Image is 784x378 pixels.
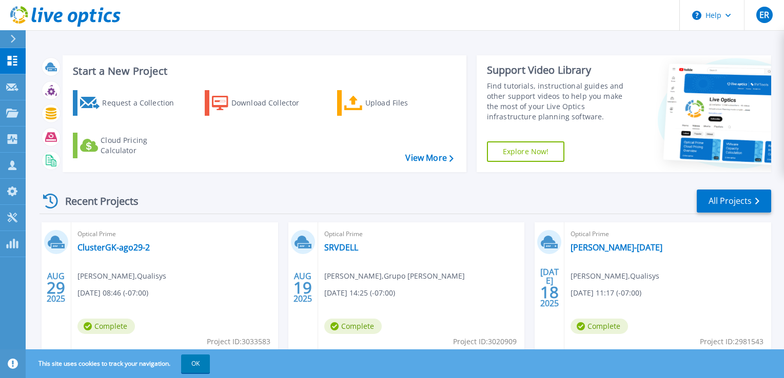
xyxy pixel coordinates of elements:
span: [PERSON_NAME] , Qualisys [571,270,659,282]
a: View More [405,153,453,163]
span: Project ID: 3020909 [453,336,517,347]
div: Upload Files [365,93,447,113]
a: All Projects [697,190,771,213]
div: AUG 2025 [293,269,312,306]
span: Optical Prime [571,228,765,240]
a: Request a Collection [73,90,187,116]
a: [PERSON_NAME]-[DATE] [571,242,662,253]
a: Upload Files [337,90,452,116]
h3: Start a New Project [73,66,453,77]
a: ClusterGK-ago29-2 [77,242,150,253]
div: [DATE] 2025 [540,269,559,306]
span: Complete [77,319,135,334]
span: Complete [571,319,628,334]
a: SRVDELL [324,242,358,253]
span: Project ID: 2981543 [700,336,763,347]
span: ER [759,11,769,19]
span: 29 [47,283,65,292]
div: Recent Projects [40,188,152,214]
div: Cloud Pricing Calculator [101,135,183,156]
span: This site uses cookies to track your navigation. [28,354,210,373]
a: Cloud Pricing Calculator [73,133,187,158]
span: Optical Prime [77,228,272,240]
div: AUG 2025 [46,269,66,306]
a: Download Collector [205,90,319,116]
span: 19 [293,283,312,292]
span: [DATE] 11:17 (-07:00) [571,287,641,299]
span: [DATE] 14:25 (-07:00) [324,287,395,299]
span: Project ID: 3033583 [207,336,270,347]
a: Explore Now! [487,141,565,162]
button: OK [181,354,210,373]
div: Support Video Library [487,64,635,77]
div: Request a Collection [102,93,184,113]
span: Optical Prime [324,228,519,240]
span: [DATE] 08:46 (-07:00) [77,287,148,299]
span: [PERSON_NAME] , Grupo [PERSON_NAME] [324,270,465,282]
div: Find tutorials, instructional guides and other support videos to help you make the most of your L... [487,81,635,122]
span: 18 [540,288,559,297]
span: Complete [324,319,382,334]
div: Download Collector [231,93,313,113]
span: [PERSON_NAME] , Qualisys [77,270,166,282]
